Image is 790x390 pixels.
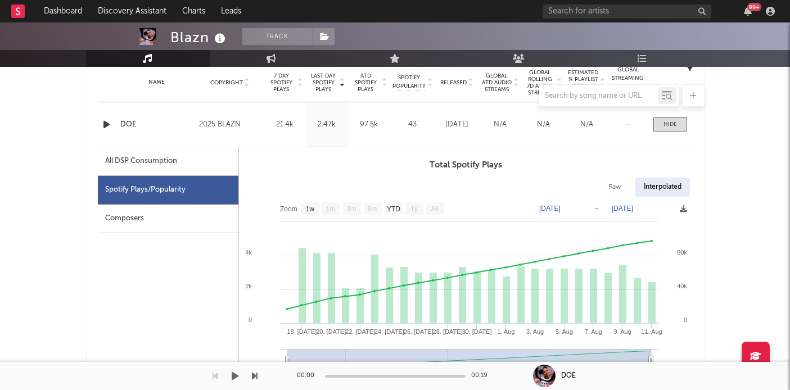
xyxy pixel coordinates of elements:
[305,205,314,213] text: 1w
[345,328,375,335] text: 22. [DATE]
[248,316,251,323] text: 0
[120,119,194,130] a: DOE
[683,316,687,323] text: 0
[525,69,556,96] span: Global Rolling 7D Audio Streams
[309,119,345,130] div: 2.47k
[242,28,313,45] button: Track
[497,328,514,335] text: 1. Aug
[677,283,687,289] text: 40k
[611,66,645,99] div: Global Streaming Trend (Last 60D)
[105,155,177,168] div: All DSP Consumption
[438,119,476,130] div: [DATE]
[210,79,243,86] span: Copyright
[584,328,602,335] text: 7. Aug
[374,328,404,335] text: 24. [DATE]
[593,205,599,212] text: →
[641,328,662,335] text: 11. Aug
[747,3,761,11] div: 99 +
[635,178,690,197] div: Interpolated
[199,118,260,131] div: 2025 BLAZN
[440,79,467,86] span: Released
[568,119,606,130] div: N/A
[309,72,338,93] span: Last Day Spotify Plays
[245,249,252,256] text: 4k
[677,249,687,256] text: 80k
[525,119,562,130] div: N/A
[481,119,519,130] div: N/A
[600,178,630,197] div: Raw
[744,7,752,16] button: 99+
[245,283,252,289] text: 2k
[316,328,346,335] text: 20. [DATE]
[471,369,494,383] div: 00:19
[98,147,238,176] div: All DSP Consumption
[326,205,335,213] text: 1m
[539,92,658,101] input: Search by song name or URL
[481,72,512,93] span: Global ATD Audio Streams
[367,205,377,213] text: 6m
[287,328,317,335] text: 18. [DATE]
[432,328,462,335] text: 28. [DATE]
[346,205,356,213] text: 3m
[351,119,387,130] div: 97.5k
[170,28,228,47] div: Blazn
[267,72,296,93] span: 7 Day Spotify Plays
[526,328,544,335] text: 3. Aug
[120,78,194,87] div: Name
[431,205,438,213] text: All
[98,205,238,233] div: Composers
[393,119,432,130] div: 43
[267,119,303,130] div: 21.4k
[561,371,576,381] div: DOE
[98,176,238,205] div: Spotify Plays/Popularity
[612,205,633,212] text: [DATE]
[351,72,381,93] span: ATD Spotify Plays
[403,328,433,335] text: 26. [DATE]
[386,205,400,213] text: YTD
[555,328,572,335] text: 5. Aug
[410,205,418,213] text: 1y
[568,69,599,96] span: Estimated % Playlist Streams Last Day
[392,74,426,90] span: Spotify Popularity
[539,205,561,212] text: [DATE]
[462,328,491,335] text: 30. [DATE]
[613,328,631,335] text: 9. Aug
[297,369,319,383] div: 00:00
[280,205,297,213] text: Zoom
[543,4,711,19] input: Search for artists
[239,158,693,172] h3: Total Spotify Plays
